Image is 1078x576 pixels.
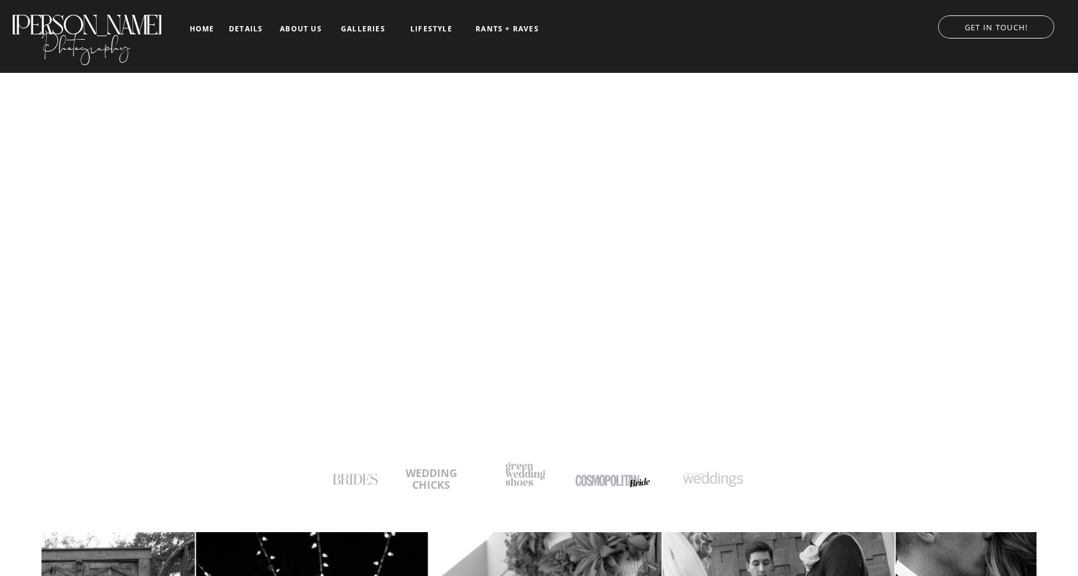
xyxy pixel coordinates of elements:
a: GET IN TOUCH! [926,20,1066,31]
h2: TELLING YOUR LOVE STORY [216,275,862,306]
h3: DOCUMENTARY-STYLE PHOTOGRAPHY WITH A TOUCH OF EDITORIAL FLAIR [371,322,707,334]
a: home [188,25,216,33]
a: about us [276,25,326,33]
b: WEDDING CHICKS [406,466,457,492]
h1: LUXURY WEDDING PHOTOGRAPHER based in [GEOGRAPHIC_DATA] [US_STATE] [311,245,767,258]
a: Photography [10,23,162,62]
a: galleries [339,25,388,33]
a: RANTS + RAVES [474,25,540,33]
a: [PERSON_NAME] [10,9,162,29]
a: details [229,25,263,32]
a: LIFESTYLE [401,25,461,33]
